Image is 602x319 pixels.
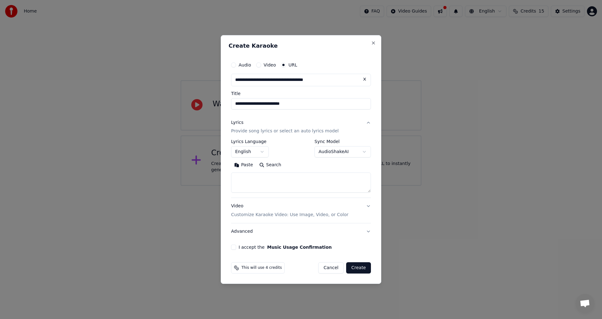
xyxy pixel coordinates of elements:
label: Title [231,91,371,96]
button: Cancel [318,262,344,274]
label: Video [264,63,276,67]
div: LyricsProvide song lyrics or select an auto lyrics model [231,140,371,198]
h2: Create Karaoke [229,43,373,49]
button: VideoCustomize Karaoke Video: Use Image, Video, or Color [231,198,371,223]
div: Lyrics [231,120,243,126]
p: Customize Karaoke Video: Use Image, Video, or Color [231,212,348,218]
button: Create [346,262,371,274]
p: Provide song lyrics or select an auto lyrics model [231,128,339,135]
label: Lyrics Language [231,140,269,144]
label: Audio [239,63,251,67]
label: URL [288,63,297,67]
label: I accept the [239,245,332,249]
button: LyricsProvide song lyrics or select an auto lyrics model [231,114,371,140]
span: This will use 4 credits [241,265,282,270]
div: Video [231,203,348,218]
button: Search [256,160,284,170]
button: I accept the [267,245,332,249]
label: Sync Model [314,140,371,144]
button: Paste [231,160,256,170]
button: Advanced [231,223,371,240]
